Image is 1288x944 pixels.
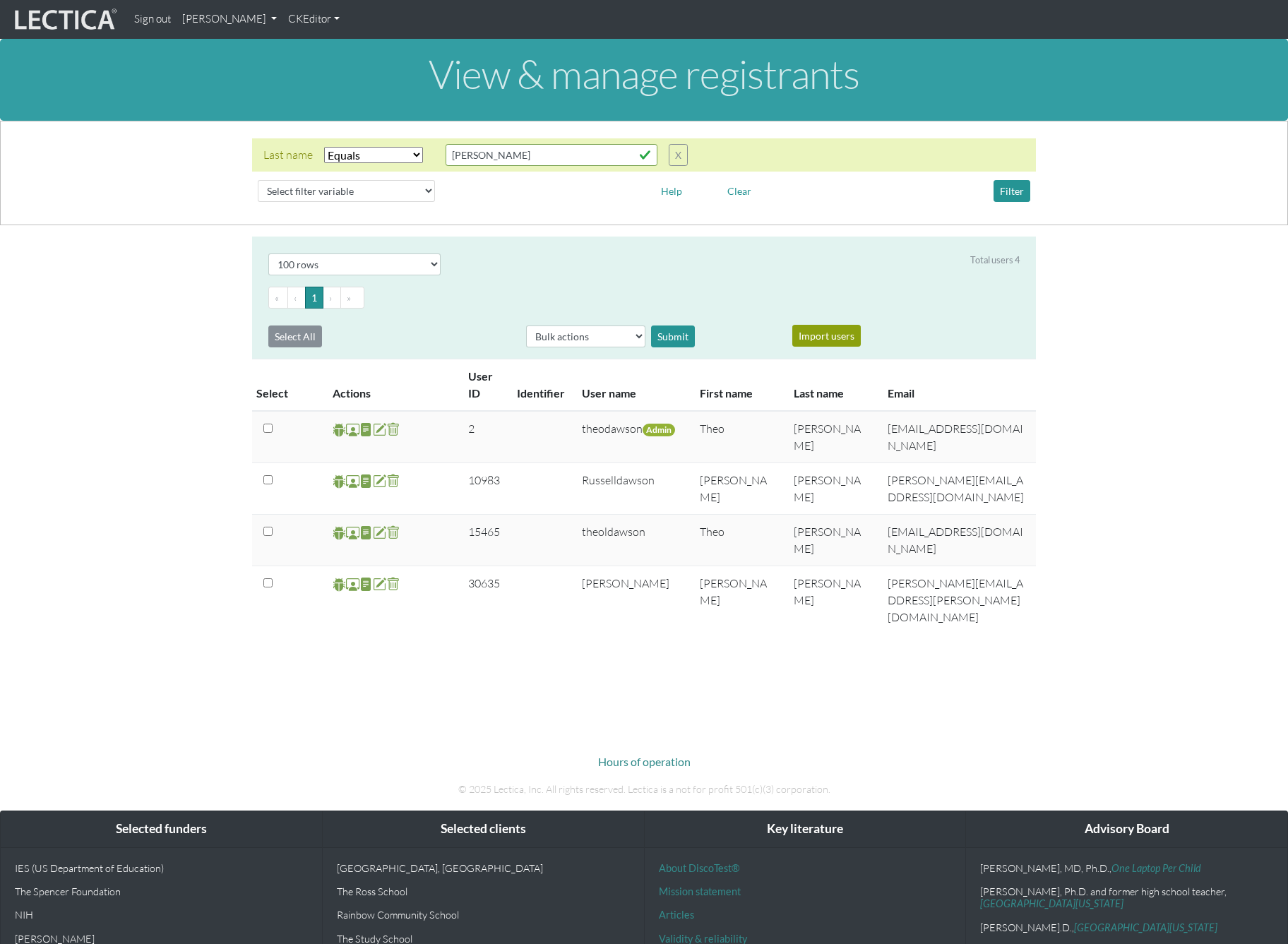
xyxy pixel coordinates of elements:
p: [PERSON_NAME].D., [980,921,1273,933]
th: Email [879,359,1036,411]
span: delete [386,473,400,489]
a: Help [655,182,688,196]
p: © 2025 Lectica, Inc. All rights reserved. Lectica is a not for profit 501(c)(3) corporation. [252,782,1036,797]
button: Import users [792,325,861,347]
a: Mission statement [659,885,741,897]
span: Staff [346,473,359,489]
p: NIH [15,909,308,921]
button: Filter [994,180,1030,202]
button: Help [655,180,688,202]
span: Staff [346,576,359,592]
span: account update [373,576,386,592]
td: [PERSON_NAME] [785,566,879,634]
td: [EMAIL_ADDRESS][DOMAIN_NAME] [879,514,1036,566]
span: account update [373,525,386,541]
span: account update [373,473,386,489]
td: [PERSON_NAME][EMAIL_ADDRESS][DOMAIN_NAME] [879,462,1036,514]
span: reports [359,525,373,541]
a: [GEOGRAPHIC_DATA][US_STATE] [1074,921,1217,933]
td: theoldawson [573,514,691,566]
td: Theo [691,514,785,566]
div: Selected clients [323,811,644,847]
button: X [669,144,688,166]
span: account update [373,422,386,438]
img: lecticalive [11,6,117,33]
a: [GEOGRAPHIC_DATA][US_STATE] [980,897,1123,909]
span: Staff [346,525,359,541]
td: 15465 [460,514,508,566]
td: [PERSON_NAME] [785,411,879,463]
div: Submit [651,325,695,347]
span: delete [386,525,400,541]
p: Rainbow Community School [337,909,630,921]
th: Last name [785,359,879,411]
td: 30635 [460,566,508,634]
p: [GEOGRAPHIC_DATA], [GEOGRAPHIC_DATA] [337,862,630,874]
div: Key literature [645,811,966,847]
a: About DiscoTest® [659,862,739,874]
span: reports [359,576,373,592]
p: [PERSON_NAME], Ph.D. and former high school teacher, [980,885,1273,910]
a: [PERSON_NAME] [177,6,282,33]
span: Staff [346,422,359,438]
td: theodawson [573,411,691,463]
ul: Pagination [268,287,1020,309]
th: Identifier [508,359,573,411]
td: 10983 [460,462,508,514]
th: First name [691,359,785,411]
a: Articles [659,909,694,921]
td: [PERSON_NAME] [785,462,879,514]
a: Sign out [129,6,177,33]
div: Advisory Board [966,811,1287,847]
p: The Spencer Foundation [15,885,308,897]
button: Clear [721,180,758,202]
div: Total users 4 [970,253,1020,267]
span: reports [359,422,373,438]
a: Hours of operation [598,755,691,768]
div: Selected funders [1,811,322,847]
td: [PERSON_NAME][EMAIL_ADDRESS][PERSON_NAME][DOMAIN_NAME] [879,566,1036,634]
td: [PERSON_NAME] [691,462,785,514]
span: delete [386,576,400,592]
td: 2 [460,411,508,463]
th: User name [573,359,691,411]
th: Actions [324,359,460,411]
td: Theo [691,411,785,463]
a: One Laptop Per Child [1111,862,1201,874]
span: delete [386,422,400,438]
div: Last name [263,146,313,163]
p: IES (US Department of Education) [15,862,308,874]
span: Admin [643,424,675,436]
td: Russelldawson [573,462,691,514]
span: reports [359,473,373,489]
td: [PERSON_NAME] [573,566,691,634]
button: Go to page 1 [305,287,323,309]
a: CKEditor [282,6,345,33]
p: [PERSON_NAME], MD, Ph.D., [980,862,1273,874]
td: [EMAIL_ADDRESS][DOMAIN_NAME] [879,411,1036,463]
th: User ID [460,359,508,411]
h1: View & manage registrants [11,52,1277,96]
th: Select [252,359,324,411]
td: [PERSON_NAME] [691,566,785,634]
button: Select All [268,325,322,347]
p: The Ross School [337,885,630,897]
td: [PERSON_NAME] [785,514,879,566]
